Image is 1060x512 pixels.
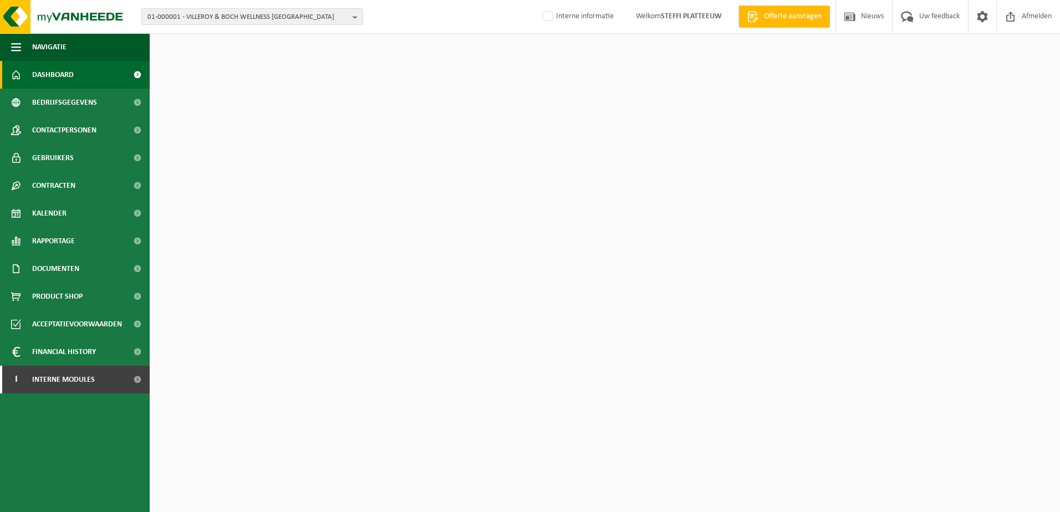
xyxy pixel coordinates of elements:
[32,144,74,172] span: Gebruikers
[32,338,96,366] span: Financial History
[738,6,830,28] a: Offerte aanvragen
[32,227,75,255] span: Rapportage
[32,61,74,89] span: Dashboard
[11,366,21,393] span: I
[32,283,83,310] span: Product Shop
[661,12,722,21] strong: STEFFI PLATTEEUW
[541,8,614,25] label: Interne informatie
[761,11,824,22] span: Offerte aanvragen
[147,9,348,25] span: 01-000001 - VILLEROY & BOCH WELLNESS [GEOGRAPHIC_DATA]
[32,255,79,283] span: Documenten
[32,199,67,227] span: Kalender
[32,116,96,144] span: Contactpersonen
[32,172,75,199] span: Contracten
[141,8,363,25] button: 01-000001 - VILLEROY & BOCH WELLNESS [GEOGRAPHIC_DATA]
[32,89,97,116] span: Bedrijfsgegevens
[32,366,95,393] span: Interne modules
[32,33,67,61] span: Navigatie
[32,310,122,338] span: Acceptatievoorwaarden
